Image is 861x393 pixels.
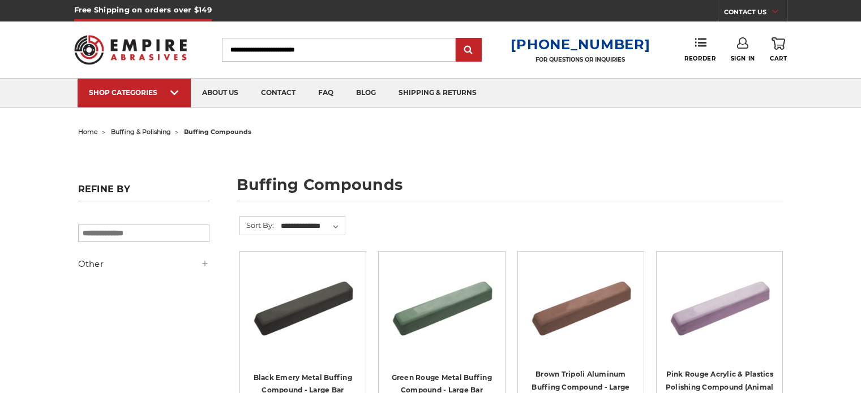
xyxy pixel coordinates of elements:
a: faq [307,79,345,107]
img: Empire Abrasives [74,28,187,72]
a: home [78,128,98,136]
img: Pink Plastic Polishing Compound [665,260,774,350]
h1: buffing compounds [237,177,783,201]
a: buffing & polishing [111,128,171,136]
img: Black Stainless Steel Buffing Compound [248,260,358,350]
span: Sign In [731,55,755,62]
h5: Other [78,257,209,271]
h5: Refine by [78,184,209,201]
span: buffing compounds [184,128,251,136]
a: blog [345,79,387,107]
p: FOR QUESTIONS OR INQUIRIES [511,56,650,63]
a: [PHONE_NUMBER] [511,36,650,53]
a: shipping & returns [387,79,488,107]
a: about us [191,79,250,107]
img: Green Rouge Aluminum Buffing Compound [387,260,496,350]
img: Brown Tripoli Aluminum Buffing Compound [526,260,636,350]
a: contact [250,79,307,107]
span: Cart [770,55,787,62]
select: Sort By: [279,218,345,235]
div: SHOP CATEGORIES [89,88,179,97]
input: Submit [457,39,480,62]
a: Reorder [684,37,716,62]
a: Cart [770,37,787,62]
span: Reorder [684,55,716,62]
label: Sort By: [240,217,274,234]
a: CONTACT US [724,6,787,21]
